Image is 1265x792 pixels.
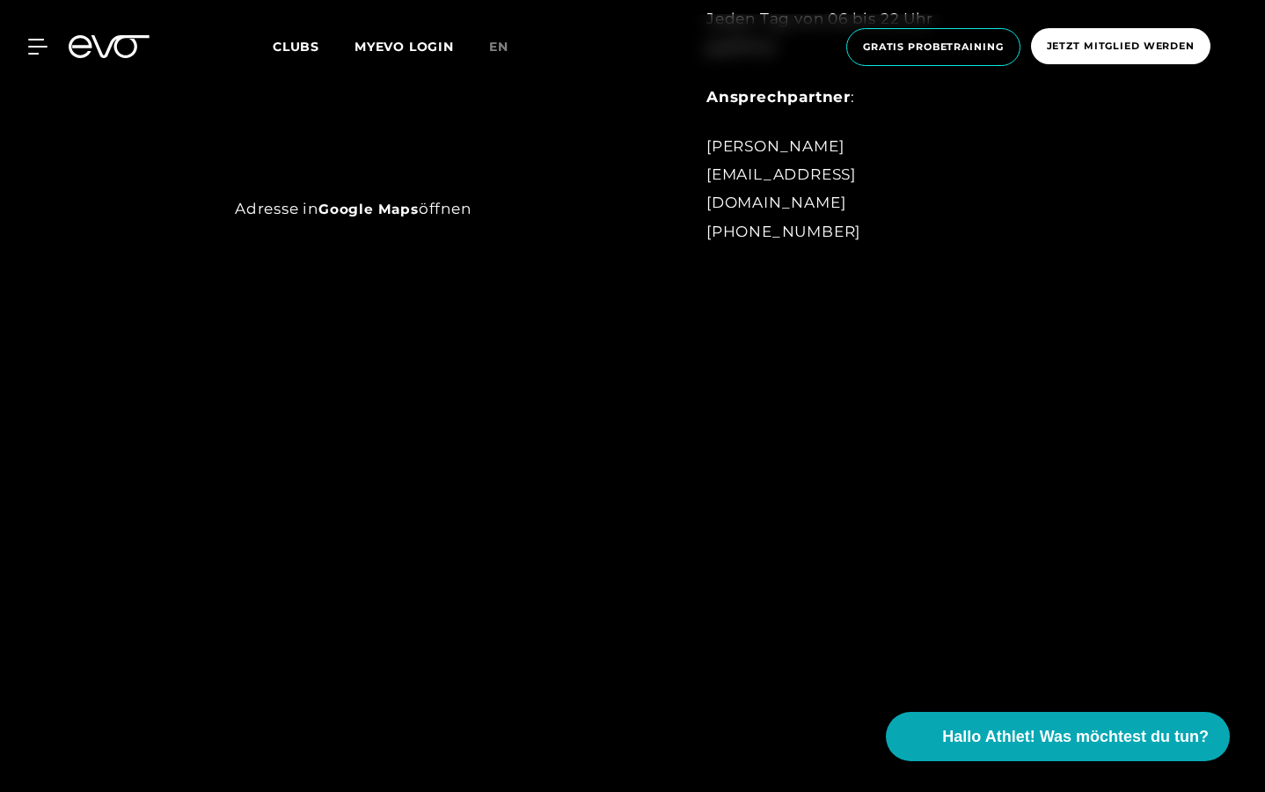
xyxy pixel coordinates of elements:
[1026,28,1216,66] a: Jetzt Mitglied werden
[841,28,1026,66] a: Gratis Probetraining
[942,725,1209,749] span: Hallo Athlet! Was möchtest du tun?
[706,132,995,246] div: [PERSON_NAME] [EMAIL_ADDRESS][DOMAIN_NAME] [PHONE_NUMBER]
[706,88,851,106] strong: Ansprechpartner
[235,194,608,223] div: Adresse in öffnen
[489,39,508,55] span: en
[706,83,995,111] div: :
[489,37,530,57] a: en
[1047,39,1195,54] span: Jetzt Mitglied werden
[273,38,355,55] a: Clubs
[863,40,1004,55] span: Gratis Probetraining
[318,201,419,217] a: Google Maps
[355,39,454,55] a: MYEVO LOGIN
[273,39,319,55] span: Clubs
[886,712,1230,761] button: Hallo Athlet! Was möchtest du tun?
